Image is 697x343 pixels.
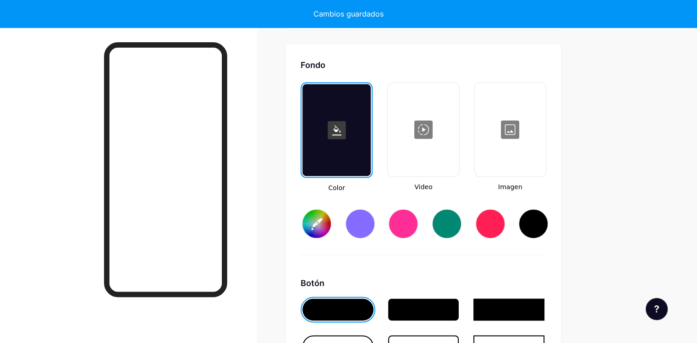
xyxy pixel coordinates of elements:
[301,60,325,70] font: Fondo
[313,9,384,18] font: Cambios guardados
[328,184,345,191] font: Color
[498,183,522,191] font: Imagen
[301,278,324,288] font: Botón
[414,183,432,191] font: Video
